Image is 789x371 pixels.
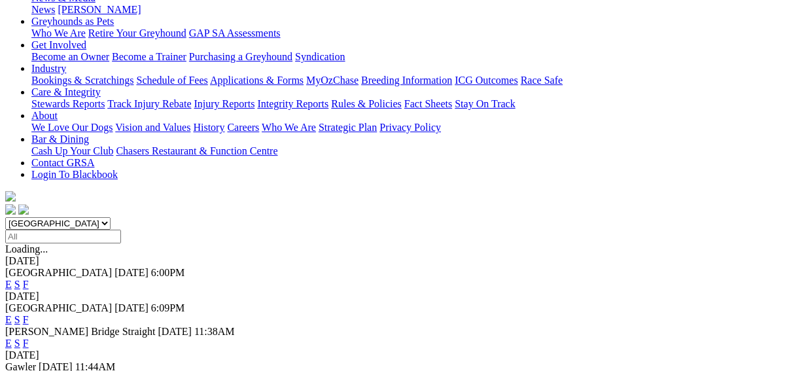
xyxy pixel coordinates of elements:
[379,122,441,133] a: Privacy Policy
[31,145,113,156] a: Cash Up Your Club
[31,110,58,121] a: About
[295,51,345,62] a: Syndication
[23,279,29,290] a: F
[5,326,155,337] span: [PERSON_NAME] Bridge Straight
[5,267,112,278] span: [GEOGRAPHIC_DATA]
[189,51,292,62] a: Purchasing a Greyhound
[31,157,94,168] a: Contact GRSA
[31,27,86,39] a: Who We Are
[31,145,784,157] div: Bar & Dining
[5,349,784,361] div: [DATE]
[31,169,118,180] a: Login To Blackbook
[31,63,66,74] a: Industry
[404,98,452,109] a: Fact Sheets
[520,75,562,86] a: Race Safe
[5,204,16,215] img: facebook.svg
[227,122,259,133] a: Careers
[455,75,517,86] a: ICG Outcomes
[116,145,277,156] a: Chasers Restaurant & Function Centre
[14,279,20,290] a: S
[5,291,784,302] div: [DATE]
[455,98,515,109] a: Stay On Track
[210,75,304,86] a: Applications & Forms
[193,122,224,133] a: History
[23,338,29,349] a: F
[5,279,12,290] a: E
[31,51,784,63] div: Get Involved
[31,75,133,86] a: Bookings & Scratchings
[31,98,105,109] a: Stewards Reports
[151,302,185,313] span: 6:09PM
[18,204,29,215] img: twitter.svg
[14,338,20,349] a: S
[31,75,784,86] div: Industry
[31,27,784,39] div: Greyhounds as Pets
[31,86,101,97] a: Care & Integrity
[114,302,149,313] span: [DATE]
[262,122,316,133] a: Who We Are
[88,27,186,39] a: Retire Your Greyhound
[194,98,254,109] a: Injury Reports
[5,243,48,255] span: Loading...
[31,39,86,50] a: Get Involved
[107,98,191,109] a: Track Injury Rebate
[361,75,452,86] a: Breeding Information
[306,75,359,86] a: MyOzChase
[31,4,784,16] div: News & Media
[5,230,121,243] input: Select date
[257,98,328,109] a: Integrity Reports
[5,338,12,349] a: E
[23,314,29,325] a: F
[31,51,109,62] a: Become an Owner
[14,314,20,325] a: S
[158,326,192,337] span: [DATE]
[5,302,112,313] span: [GEOGRAPHIC_DATA]
[31,122,784,133] div: About
[58,4,141,15] a: [PERSON_NAME]
[31,133,89,145] a: Bar & Dining
[5,255,784,267] div: [DATE]
[112,51,186,62] a: Become a Trainer
[31,122,113,133] a: We Love Our Dogs
[136,75,207,86] a: Schedule of Fees
[31,16,114,27] a: Greyhounds as Pets
[31,4,55,15] a: News
[31,98,784,110] div: Care & Integrity
[331,98,402,109] a: Rules & Policies
[5,314,12,325] a: E
[115,122,190,133] a: Vision and Values
[194,326,235,337] span: 11:38AM
[114,267,149,278] span: [DATE]
[319,122,377,133] a: Strategic Plan
[151,267,185,278] span: 6:00PM
[189,27,281,39] a: GAP SA Assessments
[5,191,16,202] img: logo-grsa-white.png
